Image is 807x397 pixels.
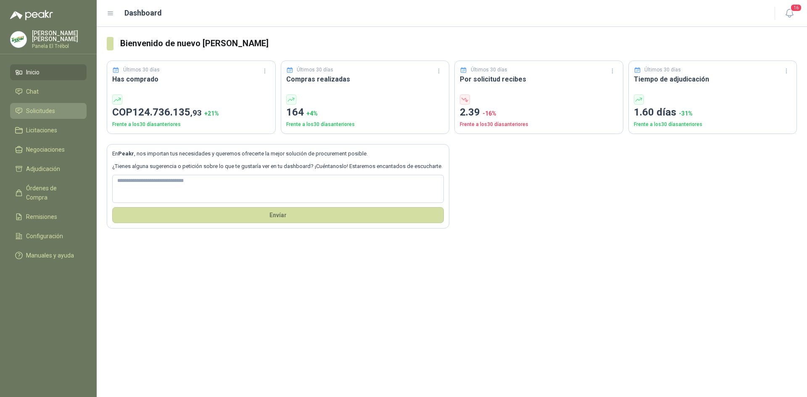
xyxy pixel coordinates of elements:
[26,126,57,135] span: Licitaciones
[286,74,444,84] h3: Compras realizadas
[10,247,87,263] a: Manuales y ayuda
[782,6,797,21] button: 16
[132,106,202,118] span: 124.736.135
[10,122,87,138] a: Licitaciones
[10,161,87,177] a: Adjudicación
[26,212,57,221] span: Remisiones
[120,37,797,50] h3: Bienvenido de nuevo [PERSON_NAME]
[10,142,87,158] a: Negociaciones
[26,184,79,202] span: Órdenes de Compra
[10,180,87,205] a: Órdenes de Compra
[26,68,40,77] span: Inicio
[112,105,270,121] p: COP
[286,105,444,121] p: 164
[32,44,87,49] p: Panela El Trébol
[112,150,444,158] p: En , nos importan tus necesidades y queremos ofrecerte la mejor solución de procurement posible.
[112,121,270,129] p: Frente a los 30 días anteriores
[679,110,693,117] span: -31 %
[790,4,802,12] span: 16
[634,105,792,121] p: 1.60 días
[26,106,55,116] span: Solicitudes
[644,66,681,74] p: Últimos 30 días
[286,121,444,129] p: Frente a los 30 días anteriores
[204,110,219,117] span: + 21 %
[112,207,444,223] button: Envíar
[10,209,87,225] a: Remisiones
[190,108,202,118] span: ,93
[460,121,618,129] p: Frente a los 30 días anteriores
[124,7,162,19] h1: Dashboard
[10,84,87,100] a: Chat
[11,32,26,47] img: Company Logo
[26,87,39,96] span: Chat
[26,231,63,241] span: Configuración
[26,145,65,154] span: Negociaciones
[10,64,87,80] a: Inicio
[306,110,318,117] span: + 4 %
[634,121,792,129] p: Frente a los 30 días anteriores
[26,164,60,174] span: Adjudicación
[297,66,333,74] p: Últimos 30 días
[112,162,444,171] p: ¿Tienes alguna sugerencia o petición sobre lo que te gustaría ver en tu dashboard? ¡Cuéntanoslo! ...
[460,74,618,84] h3: Por solicitud recibes
[112,74,270,84] h3: Has comprado
[26,251,74,260] span: Manuales y ayuda
[10,103,87,119] a: Solicitudes
[483,110,496,117] span: -16 %
[10,10,53,20] img: Logo peakr
[10,228,87,244] a: Configuración
[118,150,134,157] b: Peakr
[32,30,87,42] p: [PERSON_NAME] [PERSON_NAME]
[460,105,618,121] p: 2.39
[471,66,507,74] p: Últimos 30 días
[123,66,160,74] p: Últimos 30 días
[634,74,792,84] h3: Tiempo de adjudicación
